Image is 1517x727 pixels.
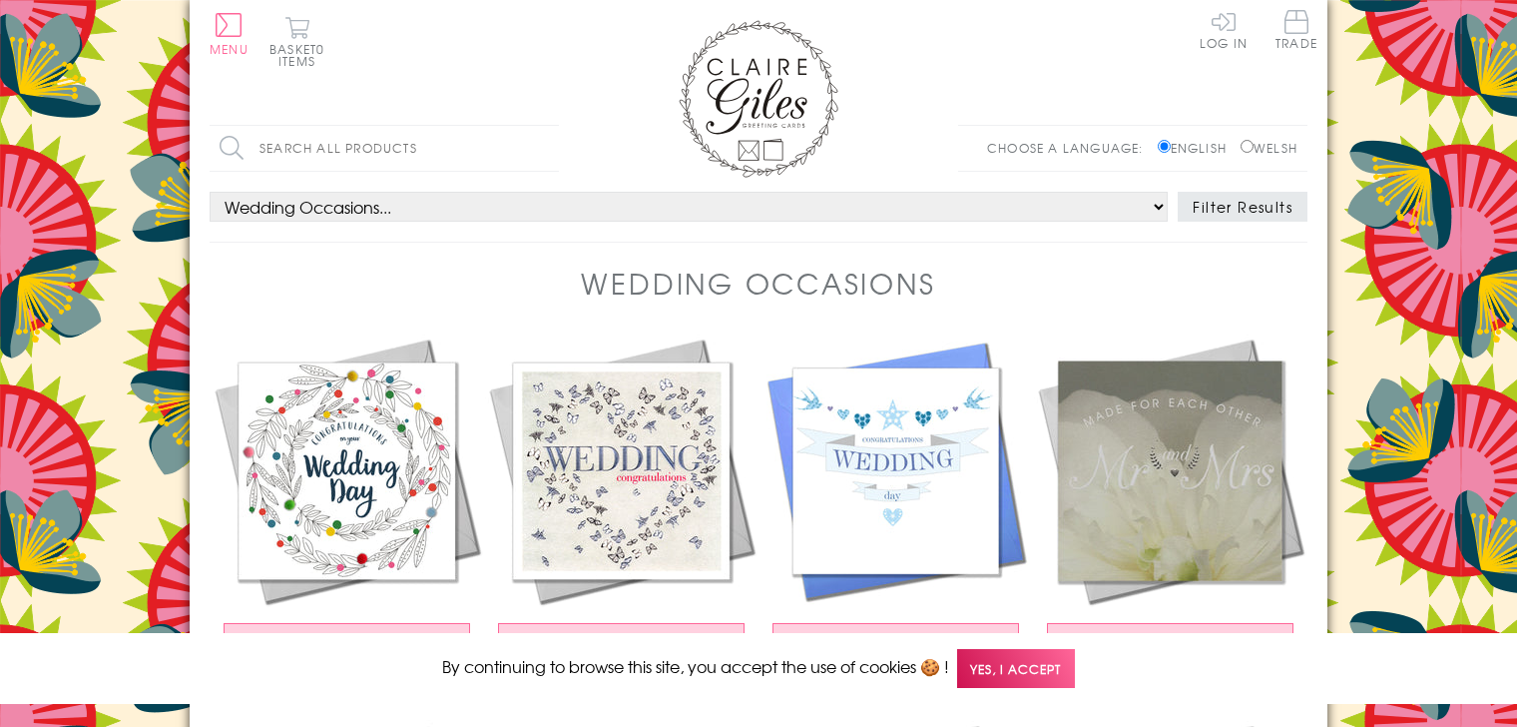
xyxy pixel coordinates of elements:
a: Wedding Card, Blue Banners, Congratulations Wedding Day £3.50 Add to Basket [758,334,1033,680]
img: Wedding Card, White Peonie, Mr and Mrs , Embossed and Foiled text [1033,334,1307,608]
input: Welsh [1241,140,1254,153]
input: English [1158,140,1171,153]
a: Wedding Congratulations Card, Butteflies Heart, Embossed and Foiled text £3.50 Add to Basket [484,334,758,680]
img: Wedding Card, Flowers, Congratulations, Embellished with colourful pompoms [210,334,484,608]
button: £3.50 Add to Basket [1047,623,1294,660]
p: Choose a language: [987,139,1154,157]
input: Search [539,126,559,171]
span: Yes, I accept [957,649,1075,688]
a: Wedding Card, Flowers, Congratulations, Embellished with colourful pompoms £3.75 Add to Basket [210,334,484,680]
button: Basket0 items [269,16,324,67]
button: Menu [210,13,249,55]
label: English [1158,139,1237,157]
img: Wedding Congratulations Card, Butteflies Heart, Embossed and Foiled text [484,334,758,608]
span: Trade [1275,10,1317,49]
img: Claire Giles Greetings Cards [679,20,838,178]
label: Welsh [1241,139,1297,157]
button: £3.50 Add to Basket [772,623,1020,660]
span: Menu [210,40,249,58]
h1: Wedding Occasions [581,263,935,304]
img: Wedding Card, Blue Banners, Congratulations Wedding Day [758,334,1033,608]
a: Log In [1200,10,1248,49]
a: Wedding Card, White Peonie, Mr and Mrs , Embossed and Foiled text £3.50 Add to Basket [1033,334,1307,680]
button: Filter Results [1178,192,1307,222]
span: 0 items [278,40,324,70]
input: Search all products [210,126,559,171]
button: £3.50 Add to Basket [498,623,746,660]
button: £3.75 Add to Basket [224,623,471,660]
a: Trade [1275,10,1317,53]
